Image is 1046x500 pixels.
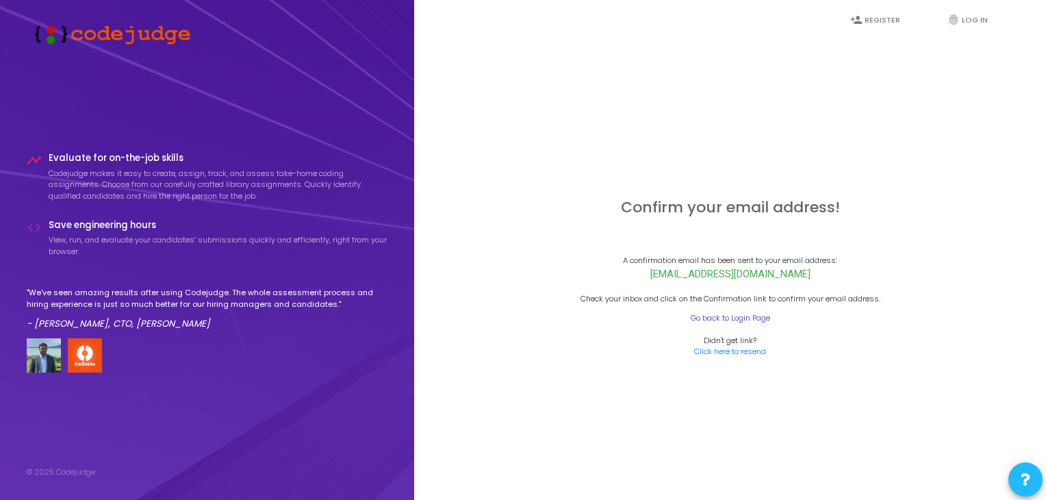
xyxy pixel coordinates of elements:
h4: Evaluate for on-the-job skills [49,153,388,164]
img: company-logo [68,338,102,373]
div: Check your inbox and click on the Confirmation link to confirm your email address. [581,293,880,305]
a: person_addRegister [837,4,919,36]
div: A confirmation email has been sent to your email address: [576,255,884,358]
i: code [27,220,42,235]
i: timeline [27,153,42,168]
p: View, run, and evaluate your candidates’ submissions quickly and efficiently, right from your bro... [49,234,388,257]
span: [EMAIL_ADDRESS][DOMAIN_NAME] [650,266,811,282]
div: Didn't get link? [704,335,756,347]
i: person_add [850,14,863,26]
em: - [PERSON_NAME], CTO, [PERSON_NAME] [27,317,210,330]
p: Codejudge makes it easy to create, assign, track, and assess take-home coding assignments. Choose... [49,168,388,202]
i: fingerprint [947,14,960,26]
div: © 2025 Codejudge [27,466,95,478]
p: "We've seen amazing results after using Codejudge. The whole assessment process and hiring experi... [27,287,388,310]
h3: Confirm your email address! [576,199,884,216]
a: Go back to Login Page [691,312,770,324]
h4: Save engineering hours [49,220,388,231]
a: Click here to resend [694,346,766,358]
a: fingerprintLog In [934,4,1016,36]
img: user image [27,338,61,373]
